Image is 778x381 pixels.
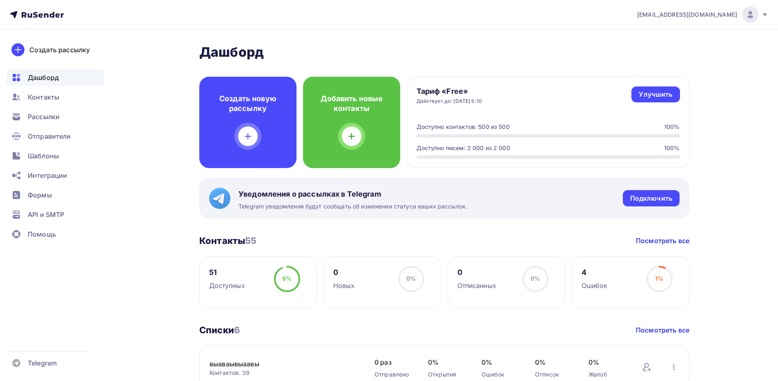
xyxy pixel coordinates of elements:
a: Формы [7,187,104,203]
span: 0% [589,357,626,367]
span: Уведомления о рассылках в Telegram [239,189,467,199]
span: 0 раз [375,357,412,367]
a: [EMAIL_ADDRESS][DOMAIN_NAME] [637,7,768,23]
span: Интеграции [28,171,67,180]
div: Доступно контактов: 500 из 500 [417,123,510,131]
span: API и SMTP [28,210,64,219]
h3: Списки [199,324,240,336]
div: 51 [209,268,245,277]
a: Шаблоны [7,148,104,164]
a: Отправители [7,128,104,144]
div: Новых [333,281,355,290]
span: 0% [535,357,572,367]
span: Рассылки [28,112,60,122]
a: Контакты [7,89,104,105]
div: 100% [664,144,680,152]
div: 100% [664,123,680,131]
div: Создать рассылку [29,45,90,55]
h2: Дашборд [199,44,689,60]
span: 1% [655,275,663,282]
div: 4 [582,268,608,277]
a: Дашборд [7,69,104,86]
a: Посмотреть все [636,325,689,335]
div: 0 [333,268,355,277]
span: Telegram уведомления будут сообщать об изменении статуса ваших рассылок. [239,202,467,210]
span: Помощь [28,229,56,239]
span: Telegram [28,358,57,368]
div: Доступно писем: 2 000 из 2 000 [417,144,510,152]
span: 9% [282,275,292,282]
span: Формы [28,190,52,200]
span: 0% [482,357,519,367]
div: Открытия [428,370,465,379]
div: Отправлено [375,370,412,379]
div: Доступных [209,281,245,290]
div: Ошибок [582,281,608,290]
div: 0 [457,268,496,277]
div: Ошибок [482,370,519,379]
span: 6 [234,325,240,335]
span: [EMAIL_ADDRESS][DOMAIN_NAME] [637,11,737,19]
h4: Тариф «Free» [417,86,482,96]
span: 0% [531,275,540,282]
h4: Добавить новые контакты [316,94,387,113]
span: Дашборд [28,73,59,82]
span: 55 [245,235,256,246]
a: Посмотреть все [636,236,689,246]
div: Подключить [630,194,672,203]
div: Отписок [535,370,572,379]
a: выаваывыаавы [210,359,348,369]
h3: Контакты [199,235,256,246]
a: Рассылки [7,109,104,125]
span: Контакты [28,92,59,102]
span: 0% [406,275,416,282]
span: Шаблоны [28,151,59,161]
div: Улучшить [639,90,672,99]
span: 0% [428,357,465,367]
div: Отписанных [457,281,496,290]
div: Контактов: 39 [210,369,358,377]
div: Действует до: [DATE] 6:10 [417,98,482,104]
div: Жалоб [589,370,626,379]
span: Отправители [28,131,71,141]
h4: Создать новую рассылку [212,94,283,113]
